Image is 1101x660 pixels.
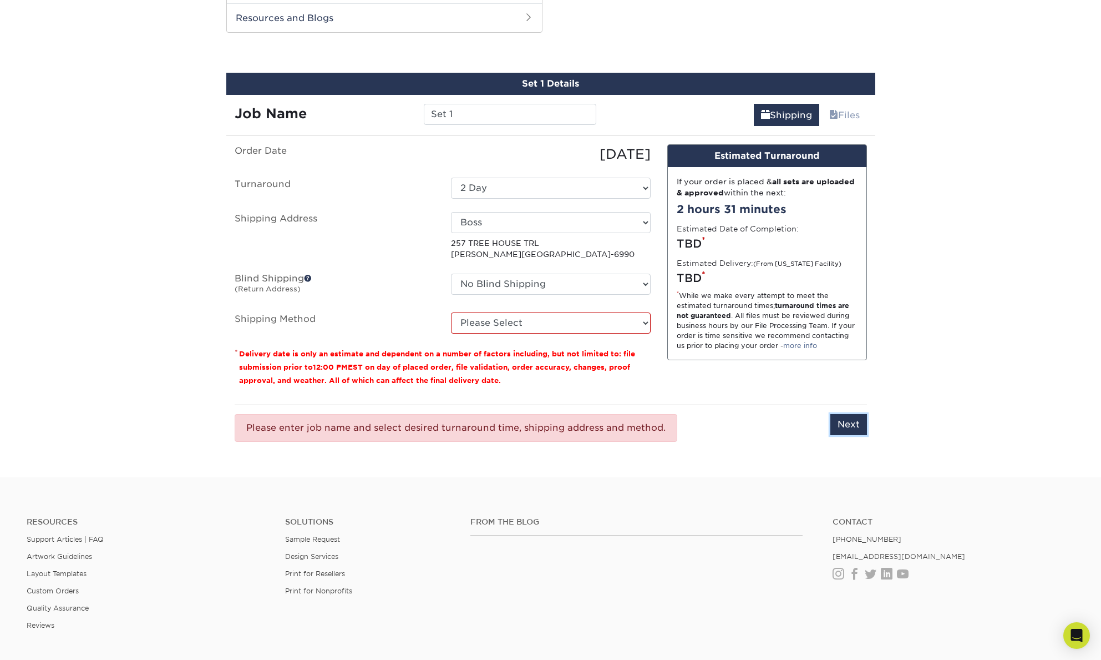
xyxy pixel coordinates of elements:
label: Shipping Method [226,313,443,334]
span: 12:00 PM [313,363,348,371]
h2: Resources and Blogs [227,3,542,32]
a: Shipping [754,104,819,126]
label: Shipping Address [226,212,443,260]
p: 257 TREE HOUSE TRL [PERSON_NAME][GEOGRAPHIC_DATA]-6990 [451,238,651,260]
a: Support Articles | FAQ [27,535,104,543]
a: Sample Request [285,535,340,543]
label: Order Date [226,144,443,164]
div: While we make every attempt to meet the estimated turnaround times; . All files must be reviewed ... [677,291,858,351]
small: (From [US_STATE] Facility) [753,260,841,268]
small: (Return Address) [235,285,301,293]
label: Blind Shipping [226,274,443,299]
strong: Job Name [235,105,307,122]
a: Artwork Guidelines [27,552,92,561]
a: Custom Orders [27,587,79,595]
h4: Solutions [285,517,453,527]
div: If your order is placed & within the next: [677,176,858,199]
a: Design Services [285,552,338,561]
div: Open Intercom Messenger [1063,622,1090,649]
a: Files [822,104,867,126]
label: Turnaround [226,178,443,199]
strong: turnaround times are not guaranteed [677,301,849,320]
a: Print for Resellers [285,570,345,578]
div: TBD [677,235,858,252]
div: Set 1 Details [226,73,875,95]
input: Enter a job name [424,104,596,125]
small: Delivery date is only an estimate and dependent on a number of factors including, but not limited... [239,350,635,385]
a: [EMAIL_ADDRESS][DOMAIN_NAME] [833,552,965,561]
a: Layout Templates [27,570,87,578]
a: Contact [833,517,1074,527]
label: Estimated Date of Completion: [677,223,799,234]
a: Print for Nonprofits [285,587,352,595]
span: files [829,110,838,120]
h4: From the Blog [470,517,803,527]
h4: Resources [27,517,268,527]
input: Next [830,414,867,435]
a: Quality Assurance [27,604,89,612]
div: TBD [677,270,858,286]
a: more info [783,341,817,350]
span: shipping [761,110,770,120]
a: [PHONE_NUMBER] [833,535,901,543]
div: [DATE] [443,144,659,164]
label: Estimated Delivery: [677,258,841,269]
div: Please enter job name and select desired turnaround time, shipping address and method. [235,414,677,442]
div: Estimated Turnaround [668,145,866,167]
div: 2 hours 31 minutes [677,201,858,218]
